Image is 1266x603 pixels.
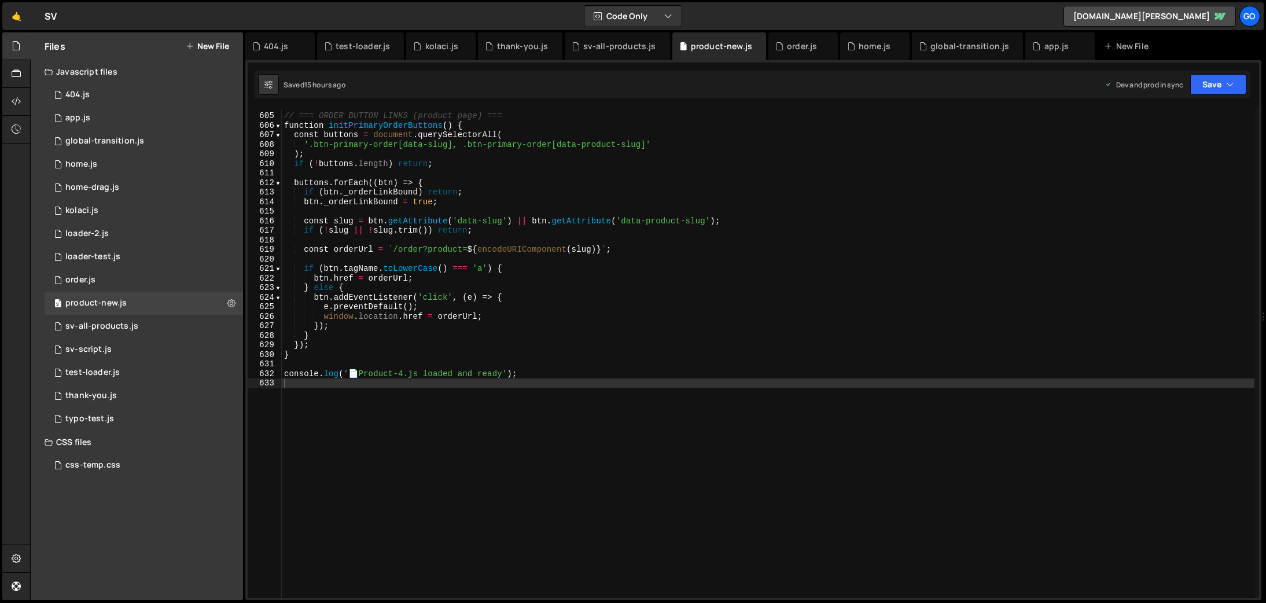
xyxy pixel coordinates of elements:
[248,168,282,178] div: 611
[691,41,752,52] div: product-new.js
[45,338,243,361] div: 14248/36561.js
[583,41,656,52] div: sv-all-products.js
[31,431,243,454] div: CSS files
[45,40,65,53] h2: Files
[248,216,282,226] div: 616
[248,312,282,322] div: 626
[45,199,243,222] div: 14248/45841.js
[65,205,98,216] div: kolaci.js
[1063,6,1236,27] a: [DOMAIN_NAME][PERSON_NAME]
[248,302,282,312] div: 625
[248,236,282,245] div: 618
[248,378,282,388] div: 633
[45,176,243,199] div: 14248/40457.js
[45,130,243,153] div: 14248/41685.js
[65,252,120,262] div: loader-test.js
[45,384,243,407] div: 14248/42099.js
[425,41,458,52] div: kolaci.js
[248,187,282,197] div: 613
[1190,74,1246,95] button: Save
[45,83,243,106] div: 14248/46532.js
[65,298,127,308] div: product-new.js
[45,454,243,477] div: 14248/38037.css
[45,315,243,338] div: 14248/36682.js
[497,41,549,52] div: thank-you.js
[65,460,120,470] div: css-temp.css
[45,222,243,245] div: 14248/42526.js
[65,414,114,424] div: typo-test.js
[248,293,282,303] div: 624
[248,369,282,379] div: 632
[65,391,117,401] div: thank-you.js
[45,153,243,176] div: 14248/38890.js
[787,41,817,52] div: order.js
[65,275,95,285] div: order.js
[264,41,288,52] div: 404.js
[65,159,97,170] div: home.js
[45,292,243,315] div: 14248/39945.js
[248,321,282,331] div: 627
[1239,6,1260,27] a: go
[248,283,282,293] div: 623
[45,407,243,431] div: 14248/43355.js
[248,178,282,188] div: 612
[31,60,243,83] div: Javascript files
[248,226,282,236] div: 617
[65,321,138,332] div: sv-all-products.js
[248,130,282,140] div: 607
[930,41,1009,52] div: global-transition.js
[248,197,282,207] div: 614
[65,136,144,146] div: global-transition.js
[248,340,282,350] div: 629
[248,255,282,264] div: 620
[248,245,282,255] div: 619
[248,121,282,131] div: 606
[65,90,90,100] div: 404.js
[54,300,61,309] span: 2
[186,42,229,51] button: New File
[248,331,282,341] div: 628
[248,111,282,121] div: 605
[2,2,31,30] a: 🤙
[248,140,282,150] div: 608
[248,359,282,369] div: 631
[45,361,243,384] div: 14248/46529.js
[65,229,109,239] div: loader-2.js
[65,367,120,378] div: test-loader.js
[65,344,112,355] div: sv-script.js
[248,207,282,216] div: 615
[859,41,890,52] div: home.js
[248,149,282,159] div: 609
[248,274,282,284] div: 622
[1044,41,1069,52] div: app.js
[65,182,119,193] div: home-drag.js
[1104,41,1153,52] div: New File
[304,80,345,90] div: 15 hours ago
[45,269,243,292] div: 14248/41299.js
[45,9,57,23] div: SV
[248,350,282,360] div: 630
[248,159,282,169] div: 610
[336,41,390,52] div: test-loader.js
[45,245,243,269] div: 14248/42454.js
[584,6,682,27] button: Code Only
[1105,80,1183,90] div: Dev and prod in sync
[65,113,90,123] div: app.js
[284,80,345,90] div: Saved
[248,264,282,274] div: 621
[45,106,243,130] div: 14248/38152.js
